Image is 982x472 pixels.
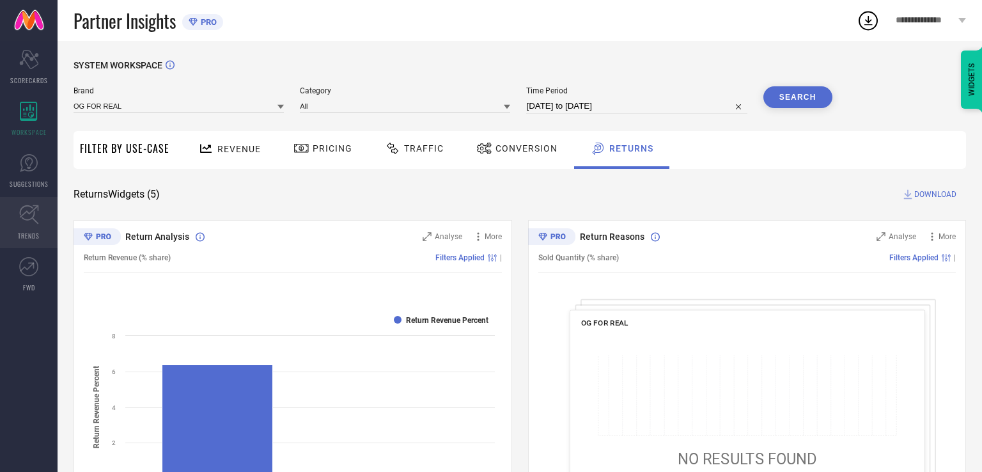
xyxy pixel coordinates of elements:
span: | [500,253,502,262]
span: DOWNLOAD [914,188,956,201]
span: Brand [74,86,284,95]
svg: Zoom [877,232,885,241]
span: Revenue [217,144,261,154]
span: More [939,232,956,241]
span: Filters Applied [435,253,485,262]
svg: Zoom [423,232,432,241]
div: Open download list [857,9,880,32]
text: 2 [112,439,116,446]
span: Returns [609,143,653,153]
span: More [485,232,502,241]
button: Search [763,86,832,108]
span: TRENDS [18,231,40,240]
span: | [954,253,956,262]
span: Time Period [526,86,747,95]
span: Traffic [404,143,444,153]
span: OG FOR REAL [581,319,628,327]
span: Category [300,86,510,95]
input: Select time period [526,98,747,114]
span: Analyse [889,232,916,241]
span: NO RESULTS FOUND [677,450,816,468]
div: Premium [74,228,121,248]
span: Analyse [435,232,462,241]
tspan: Return Revenue Percent [92,366,101,448]
text: Return Revenue Percent [406,316,488,325]
span: SCORECARDS [10,75,48,85]
span: Returns Widgets ( 5 ) [74,188,160,201]
span: Conversion [495,143,557,153]
text: 6 [112,368,116,375]
text: 4 [112,404,116,411]
span: SYSTEM WORKSPACE [74,60,162,70]
span: Return Revenue (% share) [84,253,171,262]
span: FWD [23,283,35,292]
span: WORKSPACE [12,127,47,137]
div: Premium [528,228,575,248]
span: PRO [198,17,217,27]
text: 8 [112,333,116,340]
span: Filters Applied [889,253,939,262]
span: SUGGESTIONS [10,179,49,189]
span: Sold Quantity (% share) [538,253,619,262]
span: Filter By Use-Case [80,141,169,156]
span: Return Reasons [580,232,644,242]
span: Pricing [313,143,352,153]
span: Partner Insights [74,8,176,34]
span: Return Analysis [125,232,189,242]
